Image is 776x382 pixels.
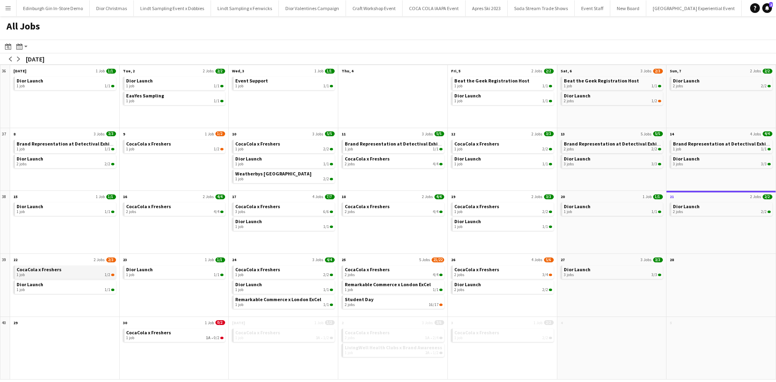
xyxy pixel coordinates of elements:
a: CocaCola x Freshers1 job2/2 [454,140,552,152]
span: 2 jobs [345,302,355,307]
span: LivingWell Health Clubs x Brand Awareness [345,344,442,350]
a: CocaCola x Freshers1 job2/2 [454,329,552,340]
span: 1/1 [542,84,548,89]
span: 2 jobs [564,147,574,152]
button: Edinburgh Gin In-Store Demo [17,0,90,16]
span: Beat the Geek Registration Host [454,78,529,84]
span: 3/3 [106,131,116,136]
span: 1/1 [220,100,224,102]
a: CocaCola x Freshers2 jobs4/4 [345,155,443,167]
span: 4/4 [439,163,443,165]
span: 2 jobs [564,99,574,103]
span: 16/17 [429,302,439,307]
button: [GEOGRAPHIC_DATA] Experiential Event [646,0,742,16]
span: 2/2 [330,178,333,180]
span: 2/2 [652,147,657,152]
span: 1 Job [643,194,652,199]
span: 4/4 [433,162,439,167]
span: 1 job [454,162,462,167]
span: 1/1 [330,163,333,165]
span: 1 job [235,224,243,229]
span: 1/1 [549,85,552,87]
a: CocaCola x Freshers1 job1/2 [17,266,114,277]
span: CocaCola x Freshers [345,203,390,209]
span: 1/1 [220,85,224,87]
button: Soda Stream Trade Shows [508,0,575,16]
span: 3/3 [652,272,657,277]
div: 37 [0,128,10,191]
span: 1/1 [658,85,661,87]
a: Dior Launch3 jobs3/3 [564,155,662,167]
span: 1/2 [652,99,657,103]
span: 18 [342,194,346,199]
span: 1/1 [111,85,114,87]
span: Brand Representation at Detectival Exhibition [17,141,124,147]
span: 3 Jobs [641,68,652,74]
div: • [345,350,443,355]
span: Dior Launch [673,203,700,209]
span: 14 [670,131,674,137]
span: 4/4 [433,209,439,214]
span: 16 [123,194,127,199]
span: CocaCola x Freshers [235,141,280,147]
span: 4/4 [214,209,219,214]
span: 1/2 [215,131,225,136]
span: 5 Jobs [641,131,652,137]
span: Wed, 3 [232,68,244,74]
span: 1/1 [105,147,110,152]
span: 3 jobs [564,162,574,167]
span: 1/2 [433,350,439,355]
a: CocaCola x Freshers1 job2/2 [235,140,333,152]
span: 1/1 [330,85,333,87]
span: 2/2 [761,209,767,214]
span: 1 Job [96,194,105,199]
a: Brand Representation at Detectival Exhibition1 job1/1 [345,140,443,152]
span: 4/4 [433,272,439,277]
span: 2/2 [542,209,548,214]
span: 1/1 [439,148,443,150]
button: COCA COLA IAAPA Event [403,0,466,16]
a: Dior Launch3 jobs3/3 [564,266,662,277]
span: 1 job [17,84,25,89]
span: 19 [451,194,455,199]
span: CocaCola x Freshers [126,329,171,336]
button: Dior Valentines Campaign [279,0,346,16]
span: 1 job [235,162,243,167]
span: 1/1 [105,287,110,292]
span: 1 job [235,302,243,307]
span: 0/2 [214,336,219,340]
span: 3/4 [542,272,548,277]
span: 1/1 [652,209,657,214]
span: [DATE] [13,68,26,74]
span: 1 job [454,84,462,89]
a: Event Support1 job1/1 [235,77,333,89]
a: Dior Launch1 job1/1 [235,281,333,292]
span: 1/1 [542,99,548,103]
span: Fri, 5 [451,68,460,74]
a: CocaCola x Freshers1 job3A•1/2 [235,329,333,340]
div: • [235,336,333,340]
span: Dior Launch [564,156,590,162]
span: 1/1 [105,209,110,214]
span: 2 Jobs [203,68,214,74]
span: Dior Launch [235,281,262,287]
a: Student Day2 jobs16/17 [345,295,443,307]
span: CocaCola x Freshers [345,266,390,272]
a: Beat the Geek Registration Host1 job1/1 [564,77,662,89]
a: Dior Launch1 job1/1 [126,77,224,89]
a: CocaCola x Freshers1 job2/2 [235,266,333,277]
span: 1 job [454,99,462,103]
span: CocaCola x Freshers [454,141,499,147]
a: 2 [762,3,772,13]
div: 38 [0,191,10,254]
a: Dior Launch1 job1/1 [17,203,114,214]
span: Sun, 7 [670,68,681,74]
span: 2/2 [763,69,772,74]
span: 1 job [345,287,353,292]
span: 12 [451,131,455,137]
span: 1 job [235,272,243,277]
span: 4 Jobs [312,194,323,199]
span: CocaCola x Freshers [454,329,499,336]
span: 1/1 [106,194,116,199]
span: 2/2 [542,336,548,340]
